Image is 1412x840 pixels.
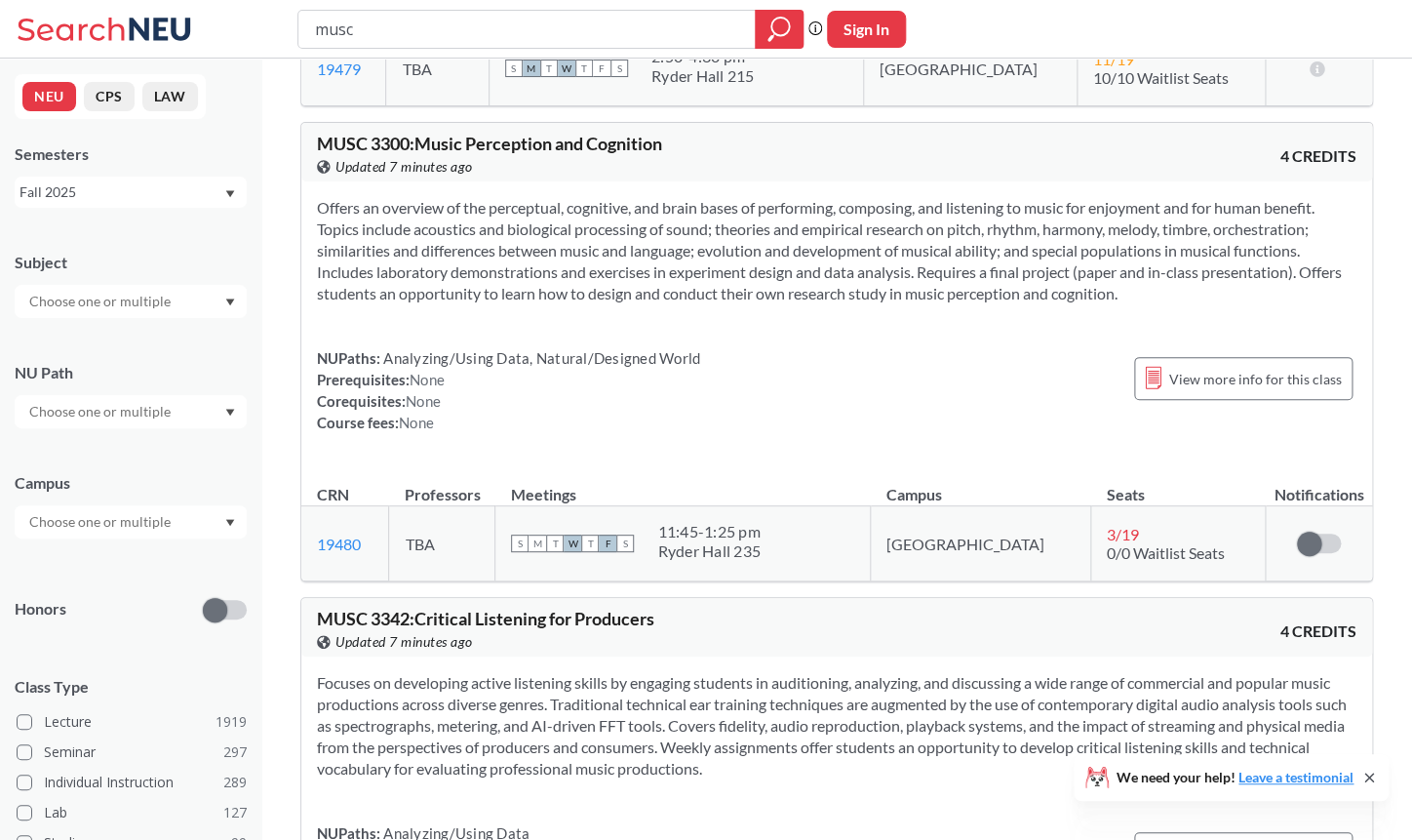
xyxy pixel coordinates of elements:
[317,347,700,433] div: NUPaths: Prerequisites: Corequisites: Course fees:
[20,181,223,203] div: Fall 2025
[1117,771,1353,784] span: We need your help!
[1091,464,1266,506] th: Seats
[84,82,135,111] button: CPS
[389,506,495,581] td: TBA
[1238,769,1353,785] a: Leave a testimonial
[15,285,247,318] div: Dropdown arrow
[546,535,564,552] span: T
[755,10,804,49] div: magnifying glass
[15,143,247,165] div: Semesters
[317,608,654,629] span: MUSC 3342 : Critical Listening for Producers
[767,16,791,43] svg: magnifying glass
[17,709,247,735] label: Lecture
[20,510,183,534] input: Choose one or multiple
[225,519,235,527] svg: Dropdown arrow
[406,392,441,410] span: None
[870,464,1090,506] th: Campus
[558,60,575,77] span: W
[1280,145,1356,167] span: 4 CREDITS
[223,741,247,763] span: 297
[616,535,634,552] span: S
[225,409,235,417] svg: Dropdown arrow
[827,11,906,48] button: Sign In
[511,535,529,552] span: S
[386,31,489,106] td: TBA
[540,60,558,77] span: T
[15,472,247,494] div: Campus
[380,349,700,367] span: Analyzing/Using Data, Natural/Designed World
[581,535,599,552] span: T
[564,535,581,552] span: W
[523,60,540,77] span: M
[317,197,1356,304] section: Offers an overview of the perceptual, cognitive, and brain bases of performing, composing, and li...
[610,60,628,77] span: S
[1093,68,1229,87] span: 10/10 Waitlist Seats
[1107,525,1139,543] span: 3 / 19
[870,506,1090,581] td: [GEOGRAPHIC_DATA]
[15,505,247,539] div: Dropdown arrow
[317,535,361,553] a: 19480
[142,82,198,111] button: LAW
[225,190,235,198] svg: Dropdown arrow
[657,522,761,541] div: 11:45 - 1:25 pm
[1280,620,1356,642] span: 4 CREDITS
[20,290,183,313] input: Choose one or multiple
[22,82,76,111] button: NEU
[1093,50,1134,68] span: 11 / 19
[389,464,495,506] th: Professors
[1169,367,1342,391] span: View more info for this class
[15,362,247,383] div: NU Path
[317,484,349,505] div: CRN
[317,60,361,78] a: 19479
[575,60,593,77] span: T
[335,631,473,653] span: Updated 7 minutes ago
[1107,543,1225,562] span: 0/0 Waitlist Seats
[20,400,183,423] input: Choose one or multiple
[223,772,247,793] span: 289
[317,133,662,154] span: MUSC 3300 : Music Perception and Cognition
[593,60,610,77] span: F
[15,395,247,428] div: Dropdown arrow
[17,740,247,765] label: Seminar
[15,177,247,208] div: Fall 2025Dropdown arrow
[15,676,247,698] span: Class Type
[17,770,247,795] label: Individual Instruction
[1265,464,1372,506] th: Notifications
[15,598,66,620] p: Honors
[15,252,247,273] div: Subject
[651,66,755,86] div: Ryder Hall 215
[529,535,546,552] span: M
[657,541,761,561] div: Ryder Hall 235
[216,711,247,733] span: 1919
[317,672,1356,780] section: Focuses on developing active listening skills by engaging students in auditioning, analyzing, and...
[505,60,523,77] span: S
[410,371,445,388] span: None
[399,414,434,431] span: None
[313,13,741,46] input: Class, professor, course number, "phrase"
[17,800,247,825] label: Lab
[223,802,247,823] span: 127
[864,31,1078,106] td: [GEOGRAPHIC_DATA]
[335,156,473,178] span: Updated 7 minutes ago
[599,535,616,552] span: F
[495,464,870,506] th: Meetings
[225,299,235,306] svg: Dropdown arrow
